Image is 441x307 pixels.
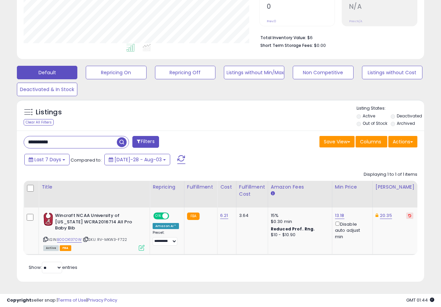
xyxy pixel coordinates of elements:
span: | SKU: RV-MKW3-F722 [83,237,127,242]
div: Displaying 1 to 1 of 1 items [364,171,417,178]
span: ON [154,213,162,219]
div: $10 - $10.90 [271,232,327,238]
div: Clear All Filters [24,119,54,125]
span: 2025-08-11 01:44 GMT [406,297,434,303]
div: Min Price [335,184,370,191]
small: Prev: 0 [267,19,276,23]
a: Privacy Policy [87,297,117,303]
label: Deactivated [397,113,422,119]
li: $6 [260,33,412,41]
span: Show: entries [29,264,77,271]
b: Reduced Prof. Rng. [271,226,315,232]
div: Amazon Fees [271,184,329,191]
h5: Listings [36,108,62,117]
button: Listings without Cost [362,66,422,79]
b: Wincraft NCAA University of [US_STATE] WCRA2016714 All Pro Baby Bib [55,213,137,233]
div: Fulfillment [187,184,214,191]
div: Fulfillment Cost [239,184,265,198]
button: Repricing On [86,66,146,79]
span: FBA [60,245,71,251]
small: FBA [187,213,200,220]
img: 41MfzMCRntL._SL40_.jpg [43,213,53,226]
div: [PERSON_NAME] [375,184,416,191]
div: Repricing [153,184,181,191]
label: Archived [397,120,415,126]
span: $0.00 [314,42,326,49]
button: Repricing Off [155,66,215,79]
small: Prev: N/A [349,19,362,23]
div: 15% [271,213,327,219]
a: 6.21 [220,212,228,219]
button: Non Competitive [293,66,353,79]
a: Terms of Use [58,297,86,303]
p: Listing States: [357,105,424,112]
a: 20.35 [380,212,392,219]
button: Save View [319,136,355,147]
span: All listings currently available for purchase on Amazon [43,245,59,251]
h2: 0 [267,3,335,12]
div: seller snap | | [7,297,117,304]
b: Total Inventory Value: [260,35,306,40]
a: 13.18 [335,212,344,219]
span: Compared to: [71,157,102,163]
button: Listings without Min/Max [224,66,284,79]
button: Deactivated & In Stock [17,83,77,96]
h2: N/A [349,3,417,12]
strong: Copyright [7,297,31,303]
span: [DATE]-28 - Aug-03 [114,156,162,163]
div: Preset: [153,230,179,246]
button: Last 7 Days [24,154,70,165]
small: Amazon Fees. [271,191,275,197]
span: Columns [360,138,381,145]
div: Cost [220,184,233,191]
a: B00OX1370W [57,237,82,243]
div: ASIN: [43,213,145,250]
div: $0.30 min [271,219,327,225]
button: Default [17,66,77,79]
button: Filters [132,136,159,148]
div: Title [42,184,147,191]
button: Actions [388,136,417,147]
label: Active [363,113,375,119]
button: [DATE]-28 - Aug-03 [104,154,170,165]
span: Last 7 Days [34,156,61,163]
div: Disable auto adjust min [335,220,367,240]
label: Out of Stock [363,120,387,126]
div: Amazon AI * [153,223,179,229]
span: OFF [168,213,179,219]
button: Columns [356,136,387,147]
div: 3.64 [239,213,263,219]
b: Short Term Storage Fees: [260,43,313,48]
